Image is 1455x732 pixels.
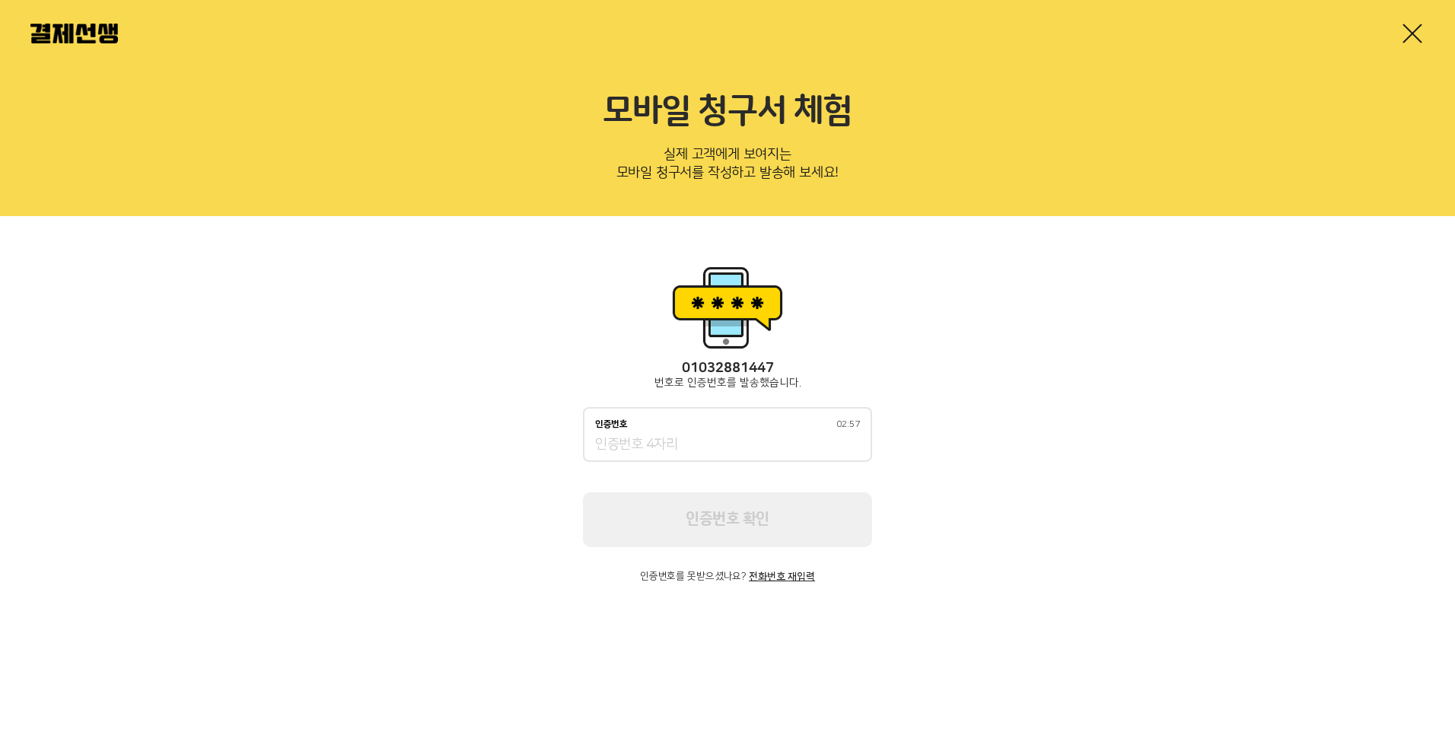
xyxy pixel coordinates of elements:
[30,142,1425,192] p: 실제 고객에게 보여지는 모바일 청구서를 작성하고 발송해 보세요!
[836,420,860,429] span: 02:57
[749,571,815,582] button: 전화번호 재입력
[667,262,788,353] img: 휴대폰인증 이미지
[583,571,872,582] p: 인증번호를 못받으셨나요?
[30,91,1425,132] h2: 모바일 청구서 체험
[30,24,118,43] img: 결제선생
[595,419,628,430] p: 인증번호
[595,436,860,454] input: 인증번호02:57
[583,361,872,377] p: 01032881447
[583,492,872,547] button: 인증번호 확인
[583,377,872,389] p: 번호로 인증번호를 발송했습니다.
